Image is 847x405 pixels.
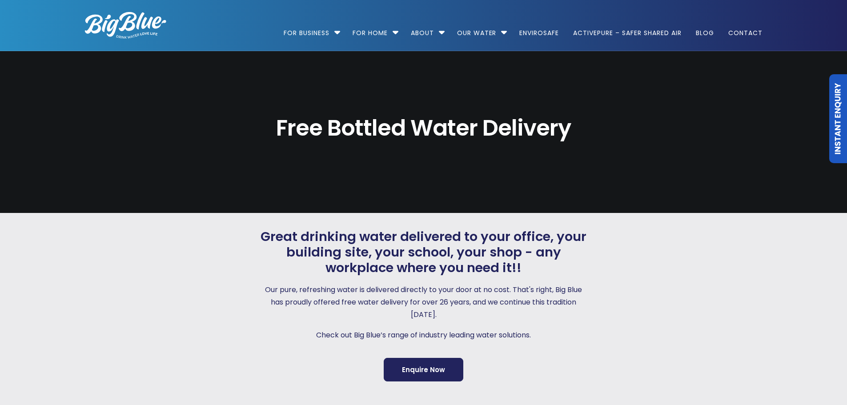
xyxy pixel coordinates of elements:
p: Our pure, refreshing water is delivered directly to your door at no cost. That's right, Big Blue ... [258,284,589,321]
p: Check out Big Blue’s range of industry leading water solutions. [258,329,589,341]
a: Instant Enquiry [829,74,847,163]
span: Great drinking water delivered to your office, your building site, your school, your shop - any w... [258,229,589,275]
span: Free Bottled Water Delivery [85,117,763,139]
a: Enquire Now [384,358,463,381]
img: logo [85,12,166,39]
